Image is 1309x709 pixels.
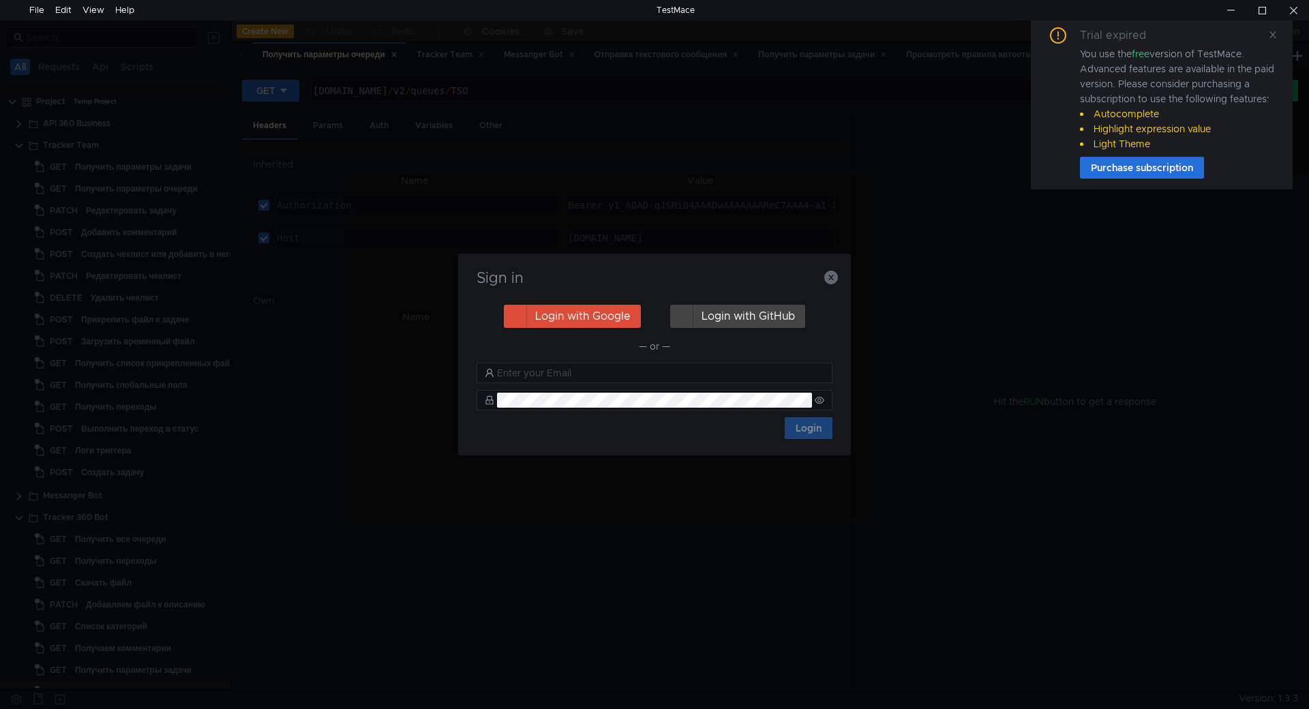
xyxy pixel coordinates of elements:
[1132,48,1149,60] span: free
[1080,121,1276,136] li: Highlight expression value
[475,270,834,286] h3: Sign in
[477,338,832,354] div: — or —
[497,365,824,380] input: Enter your Email
[1080,157,1204,179] button: Purchase subscription
[1080,46,1276,151] div: You use the version of TestMace. Advanced features are available in the paid version. Please cons...
[670,305,805,328] button: Login with GitHub
[504,305,641,328] button: Login with Google
[1080,106,1276,121] li: Autocomplete
[1080,27,1162,44] div: Trial expired
[1080,136,1276,151] li: Light Theme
